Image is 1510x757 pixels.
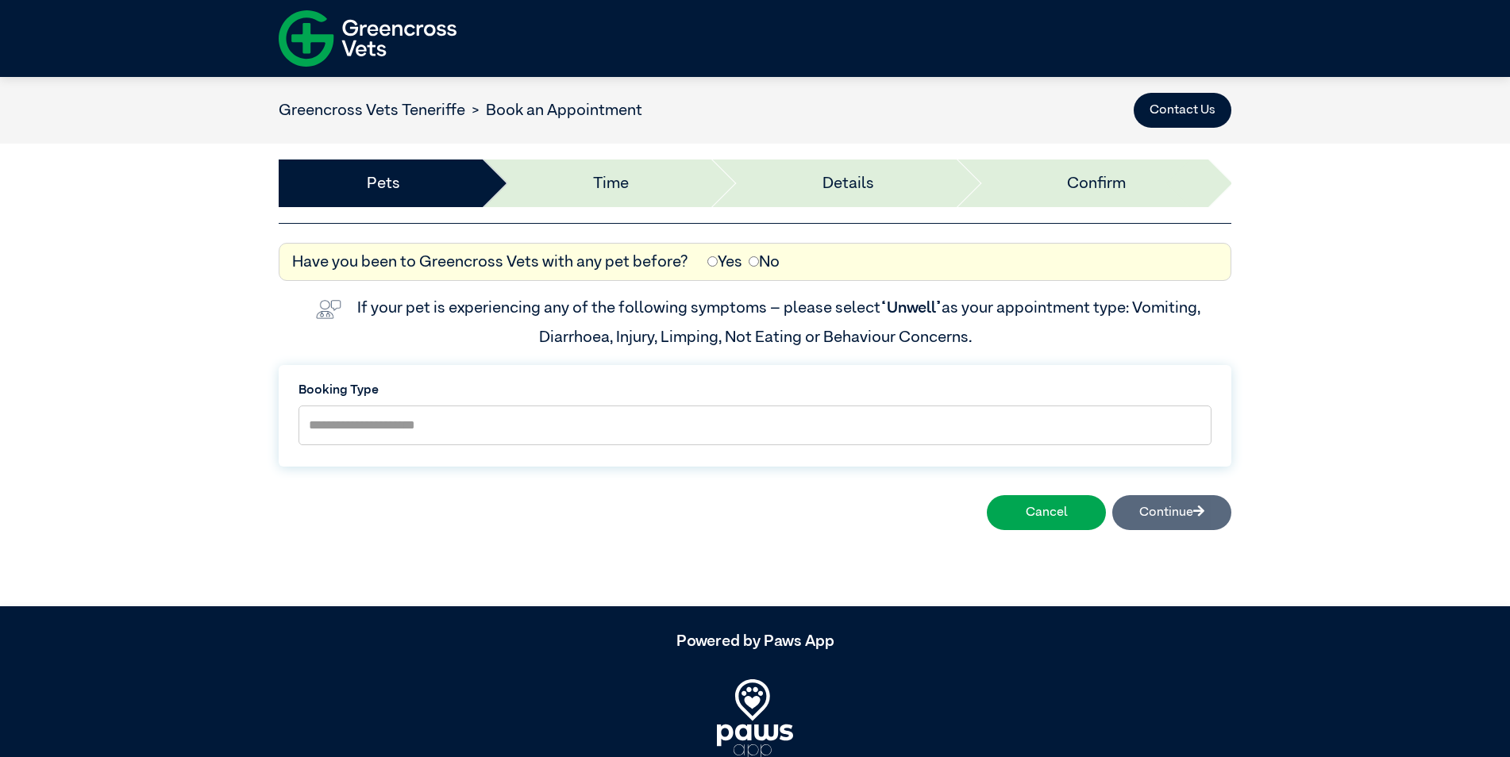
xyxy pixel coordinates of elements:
[279,632,1231,651] h5: Powered by Paws App
[707,256,718,267] input: Yes
[465,98,642,122] li: Book an Appointment
[1134,93,1231,128] button: Contact Us
[707,250,742,274] label: Yes
[749,250,780,274] label: No
[880,300,942,316] span: “Unwell”
[357,300,1204,344] label: If your pet is experiencing any of the following symptoms – please select as your appointment typ...
[987,495,1106,530] button: Cancel
[310,294,348,325] img: vet
[279,4,456,73] img: f-logo
[367,171,400,195] a: Pets
[749,256,759,267] input: No
[299,381,1211,400] label: Booking Type
[279,98,642,122] nav: breadcrumb
[292,250,688,274] label: Have you been to Greencross Vets with any pet before?
[279,102,465,118] a: Greencross Vets Teneriffe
